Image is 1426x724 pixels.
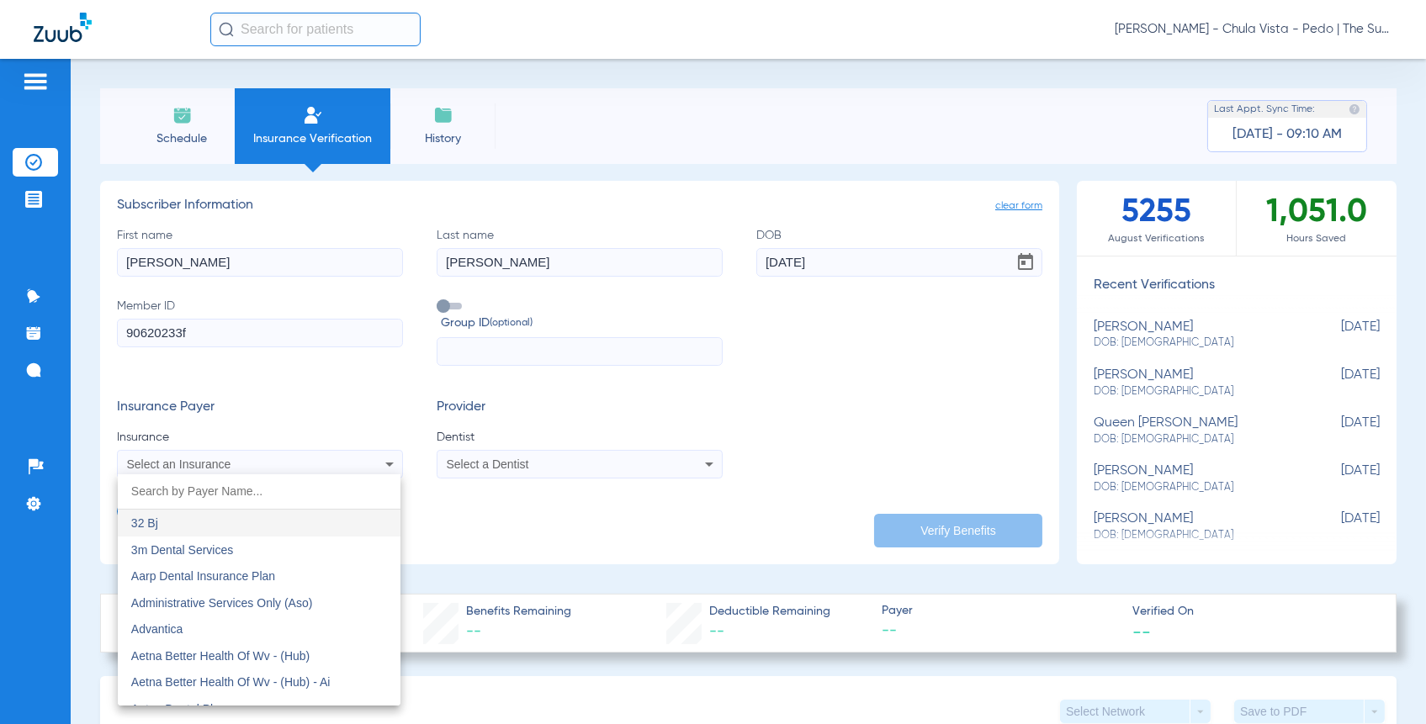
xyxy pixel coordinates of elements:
span: Aetna Dental Plans [131,702,232,716]
input: dropdown search [118,474,400,509]
iframe: Chat Widget [1342,643,1426,724]
span: 3m Dental Services [131,543,233,557]
span: Advantica [131,622,183,636]
span: 32 Bj [131,516,158,530]
span: Aetna Better Health Of Wv - (Hub) - Ai [131,675,331,689]
span: Administrative Services Only (Aso) [131,596,313,610]
span: Aarp Dental Insurance Plan [131,569,275,583]
span: Aetna Better Health Of Wv - (Hub) [131,649,310,663]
